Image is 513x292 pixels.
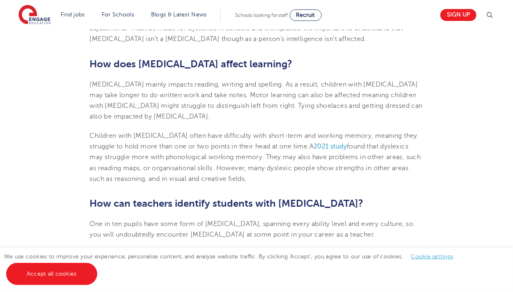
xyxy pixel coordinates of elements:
span: We use cookies to improve your experience, personalise content, and analyse website traffic. By c... [4,253,462,277]
a: Sign up [440,9,476,21]
span: A [309,143,314,151]
a: Blogs & Latest News [151,11,207,18]
a: For Schools [102,11,134,18]
span: Schools looking for staff [235,12,288,18]
b: How does [MEDICAL_DATA] affect learning? [90,59,293,70]
span: One in ten pupils have some form of [MEDICAL_DATA], spanning every ability level and every cultur... [90,221,414,239]
span: Recruit [296,12,315,18]
b: How can teachers identify students with [MEDICAL_DATA]? [90,198,364,210]
span: Children with [MEDICAL_DATA] often have difficulty with short-term and working memory, meaning th... [90,132,418,151]
span: [MEDICAL_DATA] mainly impacts reading, writing and spelling. As a result, children with [MEDICAL_... [90,81,423,121]
a: Recruit [290,9,322,21]
img: Engage Education [18,5,50,25]
a: 2021 study [314,143,347,151]
span: . They may also have problems in other areas, such as reading maps, or organisational skills. How... [90,154,421,183]
a: Find jobs [61,11,85,18]
a: Accept all cookies [6,263,97,285]
a: Cookie settings [411,253,453,260]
